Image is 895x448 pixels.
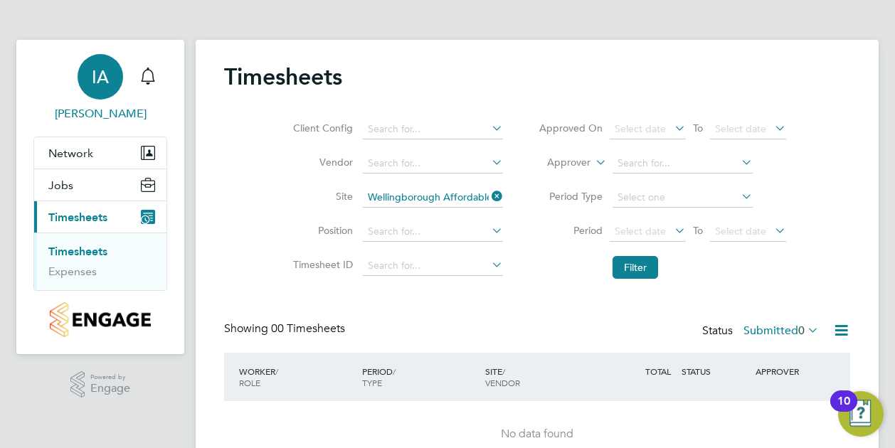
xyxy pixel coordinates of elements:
span: / [275,366,278,377]
span: Select date [615,122,666,135]
div: Status [702,321,822,341]
span: IA [92,68,109,86]
label: Submitted [743,324,819,338]
div: STATUS [678,358,752,384]
span: / [502,366,505,377]
label: Period [539,224,603,237]
div: 10 [837,401,850,420]
label: Period Type [539,190,603,203]
button: Filter [613,256,658,279]
input: Search for... [363,256,503,276]
label: Approved On [539,122,603,134]
span: To [689,119,707,137]
span: To [689,221,707,240]
span: / [393,366,396,377]
button: Open Resource Center, 10 new notifications [838,391,884,437]
div: SITE [482,358,605,395]
span: Timesheets [48,210,107,224]
a: IA[PERSON_NAME] [33,54,167,122]
span: VENDOR [485,377,520,388]
span: Select date [615,225,666,238]
label: Timesheet ID [289,258,353,271]
span: Network [48,146,93,160]
span: Engage [90,383,130,395]
label: Position [289,224,353,237]
a: Expenses [48,265,97,278]
span: TOTAL [645,366,671,377]
input: Search for... [363,222,503,242]
span: 00 Timesheets [271,321,345,336]
div: APPROVER [752,358,826,384]
div: Showing [224,321,348,336]
span: Iulian Ardeleanu [33,105,167,122]
button: Jobs [34,169,166,201]
button: Network [34,137,166,169]
button: Timesheets [34,201,166,233]
input: Select one [613,188,753,208]
span: TYPE [362,377,382,388]
label: Approver [526,156,591,170]
div: PERIOD [359,358,482,395]
h2: Timesheets [224,63,342,91]
div: No data found [238,427,836,442]
label: Site [289,190,353,203]
span: ROLE [239,377,260,388]
nav: Main navigation [16,40,184,354]
input: Search for... [363,154,503,174]
a: Go to home page [33,302,167,337]
input: Search for... [363,119,503,139]
div: WORKER [235,358,359,395]
span: Select date [715,225,766,238]
label: Client Config [289,122,353,134]
img: countryside-properties-logo-retina.png [50,302,150,337]
span: Powered by [90,371,130,383]
div: Timesheets [34,233,166,290]
a: Timesheets [48,245,107,258]
span: Select date [715,122,766,135]
span: 0 [798,324,805,338]
span: Jobs [48,178,73,192]
a: Powered byEngage [70,371,131,398]
input: Search for... [363,188,503,208]
label: Vendor [289,156,353,169]
input: Search for... [613,154,753,174]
